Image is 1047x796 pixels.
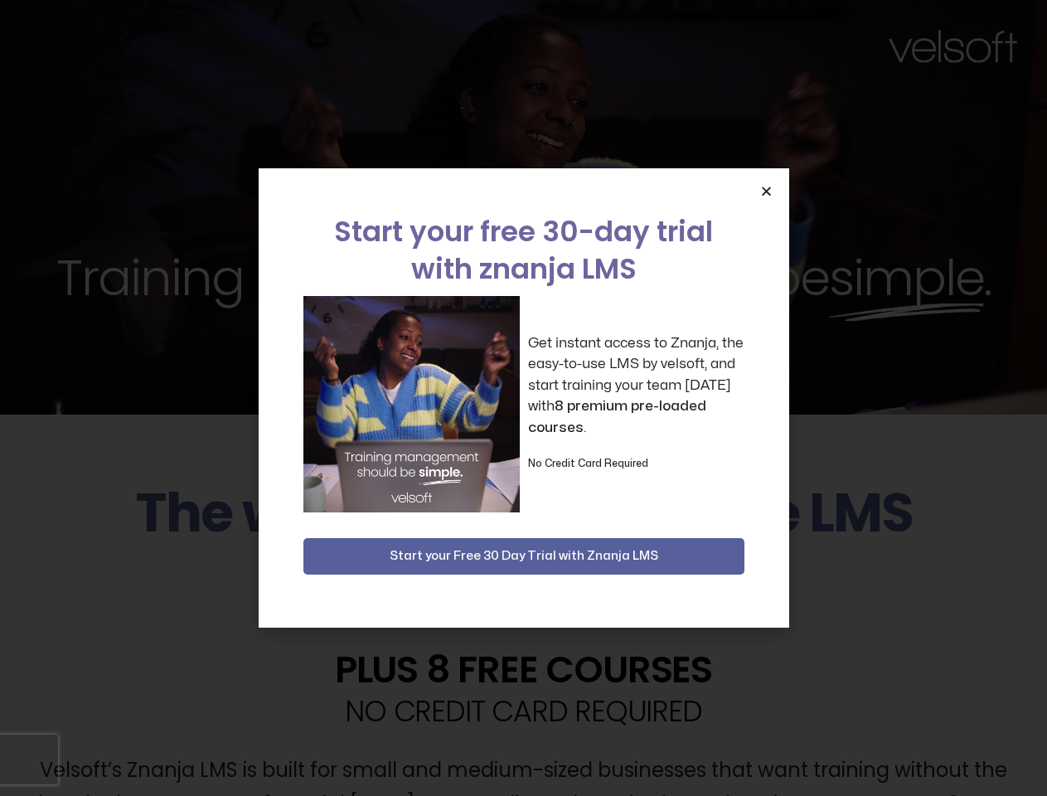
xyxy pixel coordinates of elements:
[303,296,520,512] img: a woman sitting at her laptop dancing
[303,538,744,575] button: Start your Free 30 Day Trial with Znanja LMS
[390,546,658,566] span: Start your Free 30 Day Trial with Znanja LMS
[760,185,773,197] a: Close
[528,399,706,434] strong: 8 premium pre-loaded courses
[528,332,744,439] p: Get instant access to Znanja, the easy-to-use LMS by velsoft, and start training your team [DATE]...
[303,213,744,288] h2: Start your free 30-day trial with znanja LMS
[528,459,648,468] strong: No Credit Card Required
